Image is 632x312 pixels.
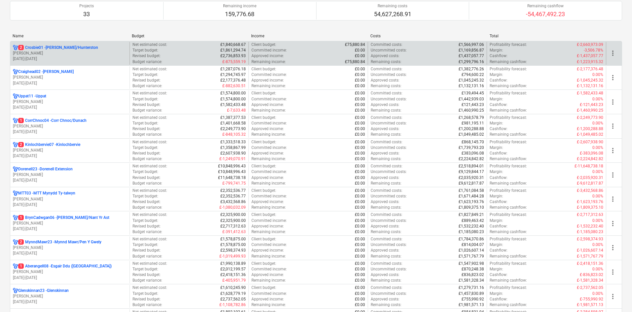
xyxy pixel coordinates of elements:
p: £2,035,920.31 [459,175,484,181]
p: £1,268,578.79 [459,115,484,121]
p: £9,612,817.87 [459,181,484,186]
p: £0.00 [355,83,365,89]
p: 33 [79,10,94,18]
p: -54,467,492.23 [526,10,565,18]
p: Committed costs : [371,188,402,193]
p: [PERSON_NAME] [13,294,127,299]
p: Approved income : [251,102,284,108]
p: [DATE] - [DATE] [13,153,127,159]
p: Approved income : [251,175,284,181]
p: Remaining cashflow : [490,83,527,89]
p: £139,494.45 [462,90,484,96]
p: £-1,582,433.48 [577,90,603,96]
p: Target budget : [132,72,158,78]
p: Glenskinnan23 - Glenskinnan [18,288,69,294]
div: Income [251,34,365,38]
p: Net estimated cost : [132,42,167,48]
p: £0.00 [355,96,365,102]
p: £1,437,057.77 [459,53,484,59]
p: £-2,249,773.90 [577,115,603,121]
p: 0.00% [592,72,603,78]
span: more_vert [609,74,617,82]
div: 1BrynCadwgan06 -[PERSON_NAME]/Nant Yr Ast[PERSON_NAME][DATE]-[DATE] [13,215,127,232]
p: Revised budget : [132,53,161,59]
div: Project has multi currencies enabled [13,166,18,172]
p: Committed income : [251,48,287,53]
p: Target budget : [132,96,158,102]
p: Dorenell23 - Dorenell Extension [18,166,73,172]
p: Budget variance : [132,83,162,89]
div: Dorenell23 -Dorenell Extension[PERSON_NAME][DATE]-[DATE] [13,166,127,183]
span: 2 [18,142,24,147]
p: £0.00 [355,66,365,72]
p: Budget variance : [132,108,162,113]
p: Remaining cashflow : [490,132,527,137]
p: 0.00% [592,145,603,151]
p: £0.00 [355,78,365,83]
span: more_vert [609,49,617,57]
p: £2,352,536.77 [220,188,246,193]
p: Target budget : [132,121,158,126]
span: more_vert [609,195,617,203]
p: £0.00 [355,193,365,199]
p: Cashflow : [490,151,507,156]
p: Approved income : [251,199,284,205]
p: Net estimated cost : [132,139,167,145]
div: Project has multi currencies enabled [13,45,18,51]
p: Remaining income : [251,132,286,137]
p: Committed costs : [371,42,402,48]
p: £-1,045,245.32 [577,78,603,83]
p: £0.00 [355,145,365,151]
p: £2,518,894.01 [459,163,484,169]
p: Committed costs : [371,90,402,96]
p: [PERSON_NAME] [13,123,127,129]
span: more_vert [609,220,617,227]
p: Revised budget : [132,102,161,108]
p: [DATE] - [DATE] [13,56,127,62]
span: more_vert [609,147,617,155]
p: £1,382,776.26 [459,66,484,72]
p: Target budget : [132,169,158,175]
p: Client budget : [251,66,276,72]
p: Net estimated cost : [132,66,167,72]
p: [DATE] - [DATE] [13,299,127,305]
p: £1,739,793.20 [459,145,484,151]
p: Approved costs : [371,78,399,83]
p: £1,671,484.28 [459,193,484,199]
span: 2 [18,45,24,50]
p: Remaining costs : [371,132,401,137]
p: Kinlochbervie07 - Kinlochbervie [18,142,80,148]
p: Cashflow : [490,53,507,59]
p: Uncommitted costs : [371,193,407,199]
p: Remaining income : [251,108,286,113]
p: Net estimated cost : [132,115,167,121]
div: Craighead02 -[PERSON_NAME][PERSON_NAME][DATE]-[DATE] [13,69,127,86]
p: Craighead02 - [PERSON_NAME] [18,69,74,75]
p: £1,387,377.53 [220,115,246,121]
p: [DATE] - [DATE] [13,202,127,208]
p: Uncommitted costs : [371,121,407,126]
div: 2MynndMawr23 -Mynnd Mawr/Pen Y Gwely[PERSON_NAME][DATE]-[DATE] [13,239,127,256]
span: 1 [18,118,24,123]
p: 159,776.68 [223,10,256,18]
p: [PERSON_NAME] [13,269,127,275]
p: Margin : [490,48,503,53]
div: Project has multi currencies enabled [13,191,18,196]
p: [PERSON_NAME] [13,245,127,251]
p: Budget variance : [132,181,162,186]
div: 2Crosbie01 -[PERSON_NAME]/Hunterston[PERSON_NAME][DATE]-[DATE] [13,45,127,62]
p: Client budget : [251,163,276,169]
p: £121,443.23 [462,102,484,108]
p: £-1,132,131.16 [577,83,603,89]
div: Budget [132,34,246,38]
p: Approved costs : [371,53,399,59]
p: £-2,607,938.90 [577,139,603,145]
p: £-1,200,288.88 [577,126,603,132]
p: £1,049,485.02 [459,132,484,137]
p: £1,861,294.74 [220,48,246,53]
p: £1,574,800.00 [220,90,246,96]
p: Committed income : [251,193,287,199]
p: Remaining costs : [371,83,401,89]
p: £-1,223,915.32 [577,59,603,65]
p: £0.00 [355,108,365,113]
